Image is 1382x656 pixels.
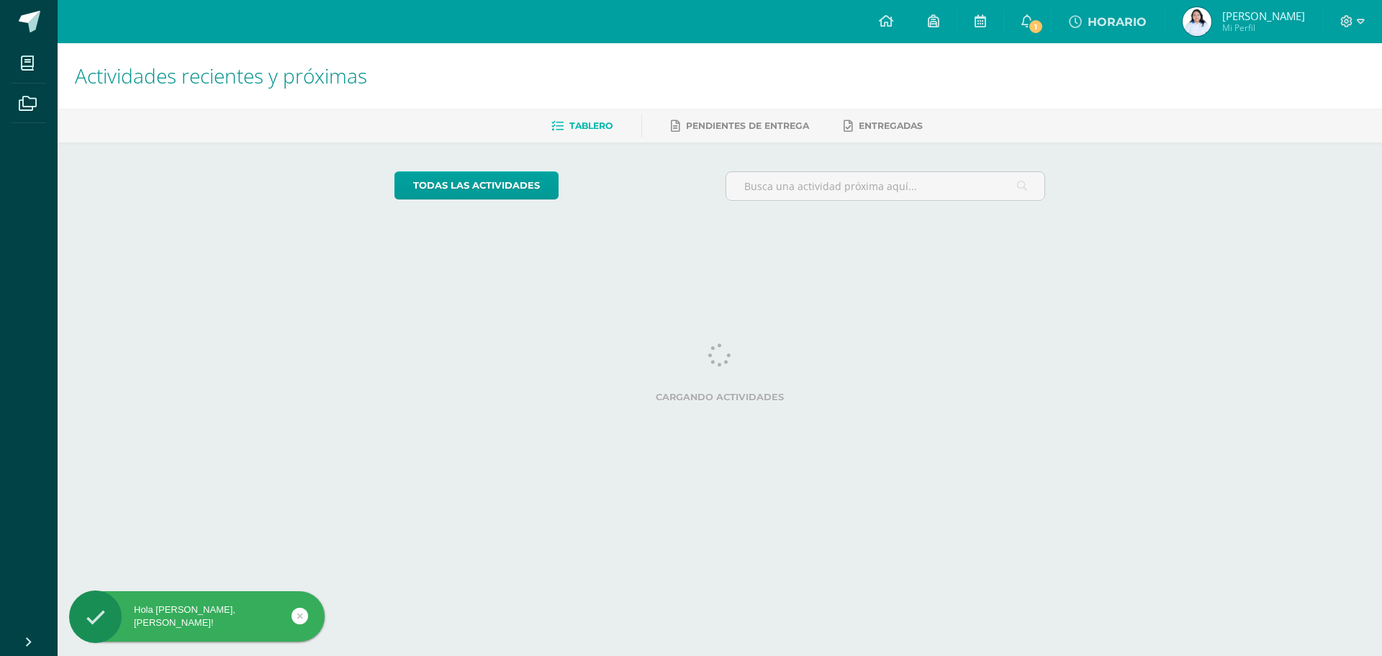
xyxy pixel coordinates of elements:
[1222,22,1305,34] span: Mi Perfil
[1222,9,1305,23] span: [PERSON_NAME]
[671,114,809,138] a: Pendientes de entrega
[569,120,613,131] span: Tablero
[1088,15,1147,29] span: HORARIO
[1027,19,1043,35] span: 1
[394,171,559,199] a: todas las Actividades
[1183,7,1211,36] img: 8a7318a875dd17d5ab79ac8153c96a7f.png
[726,172,1045,200] input: Busca una actividad próxima aquí...
[394,392,1046,403] label: Cargando actividades
[551,114,613,138] a: Tablero
[686,120,809,131] span: Pendientes de entrega
[844,114,923,138] a: Entregadas
[859,120,923,131] span: Entregadas
[69,603,325,629] div: Hola [PERSON_NAME], [PERSON_NAME]!
[75,62,367,89] span: Actividades recientes y próximas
